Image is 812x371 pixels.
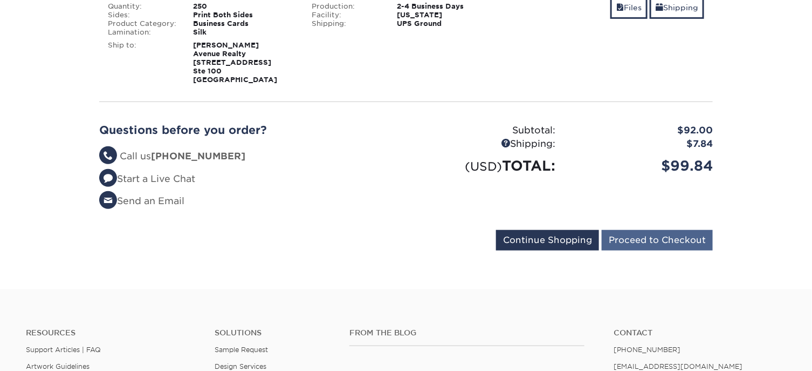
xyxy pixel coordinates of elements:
iframe: Google Customer Reviews [3,338,92,367]
div: UPS Ground [389,19,508,28]
div: Silk [185,28,304,37]
a: Contact [614,328,786,338]
div: $99.84 [563,156,721,176]
small: (USD) [465,159,502,173]
a: Design Services [215,362,266,370]
div: 2-4 Business Days [389,2,508,11]
div: Print Both Sides [185,11,304,19]
div: $92.00 [563,124,721,138]
div: Facility: [304,11,389,19]
strong: [PHONE_NUMBER] [151,151,245,161]
div: Ship to: [100,41,185,84]
input: Proceed to Checkout [602,230,713,251]
div: Sides: [100,11,185,19]
a: Sample Request [215,346,268,354]
div: Shipping: [406,137,563,151]
span: files [616,3,624,12]
div: Subtotal: [406,124,563,138]
input: Continue Shopping [496,230,599,251]
div: [US_STATE] [389,11,508,19]
h4: Resources [26,328,198,338]
div: $7.84 [563,137,721,151]
div: Product Category: [100,19,185,28]
h4: From the Blog [349,328,584,338]
a: [EMAIL_ADDRESS][DOMAIN_NAME] [614,362,742,370]
div: Business Cards [185,19,304,28]
div: 250 [185,2,304,11]
div: TOTAL: [406,156,563,176]
div: Production: [304,2,389,11]
a: Send an Email [99,195,184,206]
div: Shipping: [304,19,389,28]
strong: [PERSON_NAME] Avenue Realty [STREET_ADDRESS] Ste 100 [GEOGRAPHIC_DATA] [193,41,277,84]
div: Quantity: [100,2,185,11]
a: [PHONE_NUMBER] [614,346,680,354]
h2: Questions before you order? [99,124,398,137]
span: shipping [656,3,663,12]
a: Start a Live Chat [99,173,195,184]
li: Call us [99,150,398,164]
h4: Solutions [215,328,333,338]
div: Lamination: [100,28,185,37]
